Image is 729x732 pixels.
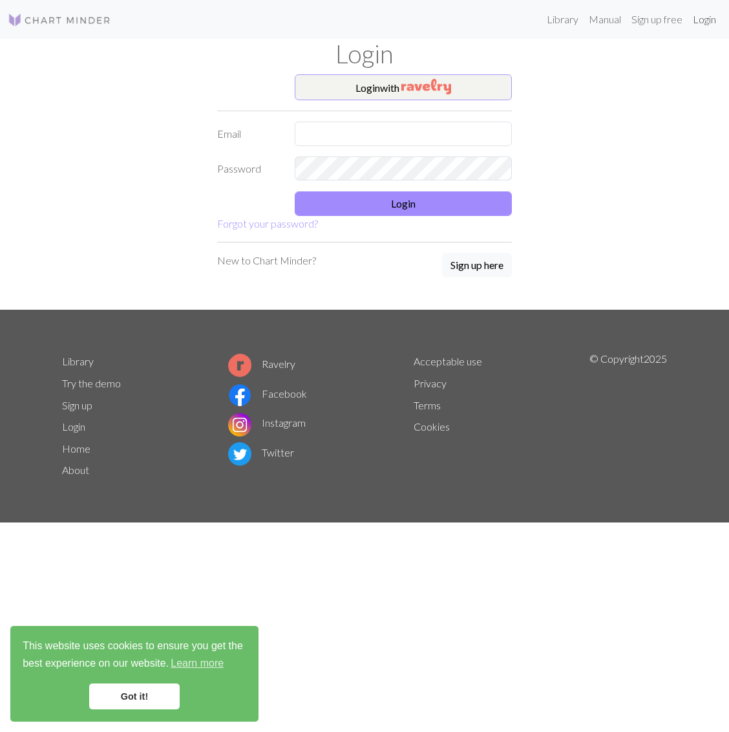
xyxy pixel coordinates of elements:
[401,79,451,94] img: Ravelry
[8,12,111,28] img: Logo
[414,420,450,433] a: Cookies
[228,416,306,429] a: Instagram
[23,638,246,673] span: This website uses cookies to ensure you get the best experience on our website.
[169,654,226,673] a: learn more about cookies
[62,464,89,476] a: About
[414,399,441,411] a: Terms
[414,355,482,367] a: Acceptable use
[209,122,287,146] label: Email
[217,253,316,268] p: New to Chart Minder?
[10,626,259,722] div: cookieconsent
[62,399,92,411] a: Sign up
[62,377,121,389] a: Try the demo
[589,351,667,482] p: © Copyright 2025
[228,387,307,400] a: Facebook
[54,39,675,69] h1: Login
[209,156,287,181] label: Password
[688,6,721,32] a: Login
[228,442,251,466] img: Twitter logo
[442,253,512,277] button: Sign up here
[626,6,688,32] a: Sign up free
[228,358,295,370] a: Ravelry
[584,6,626,32] a: Manual
[62,442,90,455] a: Home
[62,355,94,367] a: Library
[442,253,512,279] a: Sign up here
[228,413,251,436] img: Instagram logo
[228,446,294,458] a: Twitter
[295,191,512,216] button: Login
[217,217,318,230] a: Forgot your password?
[228,383,251,407] img: Facebook logo
[228,354,251,377] img: Ravelry logo
[89,684,180,709] a: dismiss cookie message
[542,6,584,32] a: Library
[62,420,85,433] a: Login
[414,377,447,389] a: Privacy
[295,74,512,100] button: Loginwith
